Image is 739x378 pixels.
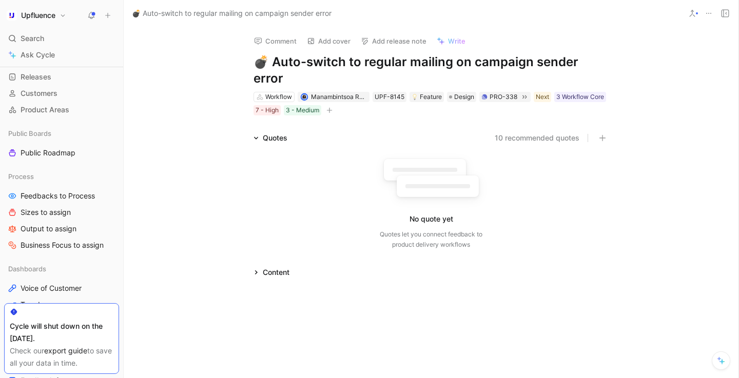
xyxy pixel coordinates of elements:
[263,132,287,144] div: Quotes
[21,72,51,82] span: Releases
[8,128,51,138] span: Public Boards
[44,346,87,355] a: export guide
[286,105,319,115] div: 3 - Medium
[448,36,465,46] span: Write
[4,102,119,117] a: Product Areas
[495,132,579,144] button: 10 recommended quotes
[21,224,76,234] span: Output to assign
[410,92,444,102] div: 💡Feature
[21,11,55,20] h1: Upfluence
[380,229,482,250] div: Quotes let you connect feedback to product delivery workflows
[10,345,113,369] div: Check our to save all your data in time.
[265,92,292,102] div: Workflow
[249,34,301,48] button: Comment
[4,261,119,276] div: Dashboards
[412,94,418,100] img: 💡
[10,320,113,345] div: Cycle will shut down on the [DATE].
[21,88,57,98] span: Customers
[4,31,119,46] div: Search
[7,10,17,21] img: Upfluence
[263,266,289,278] div: Content
[21,240,104,250] span: Business Focus to assign
[21,283,82,293] span: Voice of Customer
[4,126,119,141] div: Public Boards
[301,94,307,100] img: avatar
[21,105,69,115] span: Product Areas
[4,169,119,184] div: Process
[375,92,404,102] div: UPF-8145
[4,69,119,85] a: Releases
[556,92,604,102] div: 3 Workflow Core
[21,300,44,310] span: Trends
[4,205,119,220] a: Sizes to assign
[490,92,517,102] div: PRO-338
[410,213,453,225] div: No quote yet
[4,221,119,236] a: Output to assign
[21,148,75,158] span: Public Roadmap
[4,145,119,161] a: Public Roadmap
[4,188,119,204] a: Feedbacks to Process
[249,132,291,144] div: Quotes
[8,264,46,274] span: Dashboards
[4,86,119,101] a: Customers
[21,49,55,61] span: Ask Cycle
[536,92,549,102] div: Next
[256,105,279,115] div: 7 - High
[4,126,119,161] div: Public BoardsPublic Roadmap
[4,47,119,63] a: Ask Cycle
[447,92,476,102] div: Design
[4,297,119,312] a: Trends
[4,261,119,312] div: DashboardsVoice of CustomerTrends
[8,171,34,182] span: Process
[249,266,294,278] div: Content
[4,8,69,23] button: UpfluenceUpfluence
[254,54,609,87] h1: 💣 Auto-switch to regular mailing on campaign sender error
[311,93,393,101] span: Manambintsoa RABETRANO
[4,237,119,253] a: Business Focus to assign
[4,169,119,253] div: ProcessFeedbacks to ProcessSizes to assignOutput to assignBusiness Focus to assign
[302,34,355,48] button: Add cover
[432,34,470,48] button: Write
[412,92,442,102] div: Feature
[356,34,431,48] button: Add release note
[454,92,474,102] span: Design
[4,281,119,296] a: Voice of Customer
[21,32,44,45] span: Search
[21,207,71,217] span: Sizes to assign
[21,191,95,201] span: Feedbacks to Process
[132,7,332,19] span: 💣 Auto-switch to regular mailing on campaign sender error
